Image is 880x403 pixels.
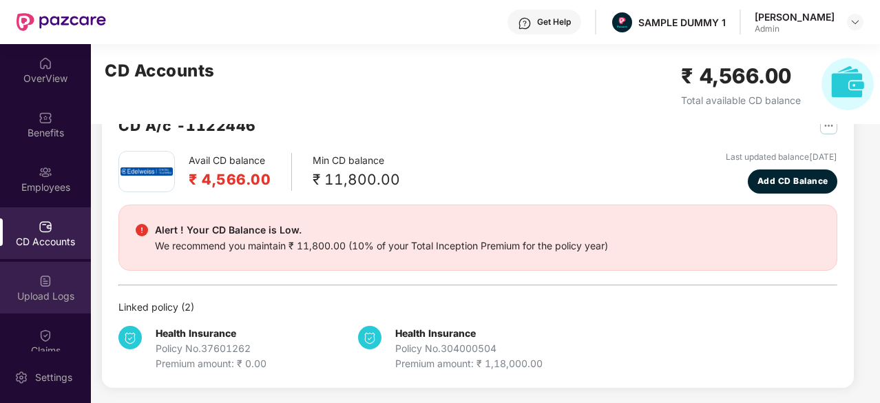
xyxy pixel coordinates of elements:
[118,300,837,315] div: Linked policy ( 2 )
[155,238,608,254] div: We recommend you maintain ₹ 11,800.00 (10% of your Total Inception Premium for the policy year)
[189,168,271,191] h2: ₹ 4,566.00
[39,56,52,70] img: svg+xml;base64,PHN2ZyBpZD0iSG9tZSIgeG1sbnM9Imh0dHA6Ly93d3cudzMub3JnLzIwMDAvc3ZnIiB3aWR0aD0iMjAiIG...
[189,153,292,191] div: Avail CD balance
[156,341,266,356] div: Policy No. 37601262
[136,224,148,236] img: svg+xml;base64,PHN2ZyBpZD0iRGFuZ2VyX2FsZXJ0IiBkYXRhLW5hbWU9IkRhbmdlciBhbGVydCIgeG1sbnM9Imh0dHA6Ly...
[612,12,632,32] img: Pazcare_Alternative_logo-01-01.png
[155,222,608,238] div: Alert ! Your CD Balance is Low.
[755,10,835,23] div: [PERSON_NAME]
[518,17,532,30] img: svg+xml;base64,PHN2ZyBpZD0iSGVscC0zMngzMiIgeG1sbnM9Imh0dHA6Ly93d3cudzMub3JnLzIwMDAvc3ZnIiB3aWR0aD...
[156,327,236,339] b: Health Insurance
[118,326,142,349] img: svg+xml;base64,PHN2ZyB4bWxucz0iaHR0cDovL3d3dy53My5vcmcvMjAwMC9zdmciIHdpZHRoPSIzNCIgaGVpZ2h0PSIzNC...
[313,168,400,191] div: ₹ 11,800.00
[39,274,52,288] img: svg+xml;base64,PHN2ZyBpZD0iVXBsb2FkX0xvZ3MiIGRhdGEtbmFtZT0iVXBsb2FkIExvZ3MiIHhtbG5zPSJodHRwOi8vd3...
[850,17,861,28] img: svg+xml;base64,PHN2ZyBpZD0iRHJvcGRvd24tMzJ4MzIiIHhtbG5zPSJodHRwOi8vd3d3LnczLm9yZy8yMDAwL3N2ZyIgd2...
[313,153,400,191] div: Min CD balance
[31,371,76,384] div: Settings
[537,17,571,28] div: Get Help
[755,23,835,34] div: Admin
[395,341,543,356] div: Policy No. 304000504
[14,371,28,384] img: svg+xml;base64,PHN2ZyBpZD0iU2V0dGluZy0yMHgyMCIgeG1sbnM9Imh0dHA6Ly93d3cudzMub3JnLzIwMDAvc3ZnIiB3aW...
[757,175,828,188] span: Add CD Balance
[820,117,837,134] img: svg+xml;base64,PHN2ZyB4bWxucz0iaHR0cDovL3d3dy53My5vcmcvMjAwMC9zdmciIHdpZHRoPSIyNSIgaGVpZ2h0PSIyNS...
[358,326,381,349] img: svg+xml;base64,PHN2ZyB4bWxucz0iaHR0cDovL3d3dy53My5vcmcvMjAwMC9zdmciIHdpZHRoPSIzNCIgaGVpZ2h0PSIzNC...
[105,58,215,84] h2: CD Accounts
[681,60,801,92] h2: ₹ 4,566.00
[121,167,173,175] img: edel.png
[638,16,726,29] div: SAMPLE DUMMY 1
[726,151,837,164] div: Last updated balance [DATE]
[748,169,837,194] button: Add CD Balance
[17,13,106,31] img: New Pazcare Logo
[39,220,52,234] img: svg+xml;base64,PHN2ZyBpZD0iQ0RfQWNjb3VudHMiIGRhdGEtbmFtZT0iQ0QgQWNjb3VudHMiIHhtbG5zPSJodHRwOi8vd3...
[39,111,52,125] img: svg+xml;base64,PHN2ZyBpZD0iQmVuZWZpdHMiIHhtbG5zPSJodHRwOi8vd3d3LnczLm9yZy8yMDAwL3N2ZyIgd2lkdGg9Ij...
[395,327,476,339] b: Health Insurance
[821,58,874,110] img: svg+xml;base64,PHN2ZyB4bWxucz0iaHR0cDovL3d3dy53My5vcmcvMjAwMC9zdmciIHhtbG5zOnhsaW5rPSJodHRwOi8vd3...
[681,94,801,106] span: Total available CD balance
[156,356,266,371] div: Premium amount: ₹ 0.00
[395,356,543,371] div: Premium amount: ₹ 1,18,000.00
[39,165,52,179] img: svg+xml;base64,PHN2ZyBpZD0iRW1wbG95ZWVzIiB4bWxucz0iaHR0cDovL3d3dy53My5vcmcvMjAwMC9zdmciIHdpZHRoPS...
[39,329,52,342] img: svg+xml;base64,PHN2ZyBpZD0iQ2xhaW0iIHhtbG5zPSJodHRwOi8vd3d3LnczLm9yZy8yMDAwL3N2ZyIgd2lkdGg9IjIwIi...
[118,114,256,137] h2: CD A/c - 1122446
